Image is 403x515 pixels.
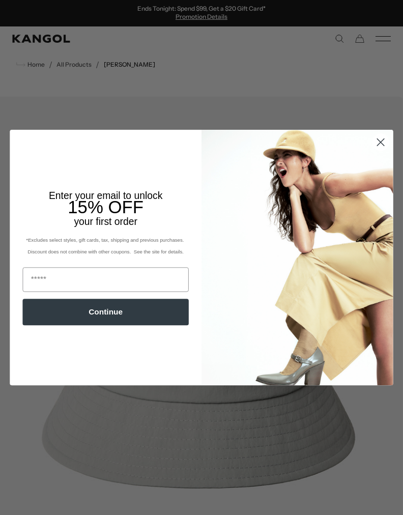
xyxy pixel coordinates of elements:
span: Enter your email to unlock [49,190,162,201]
button: Close dialog [372,133,389,151]
button: Continue [22,299,188,325]
img: 93be19ad-e773-4382-80b9-c9d740c9197f.jpeg [201,130,393,385]
span: your first order [74,216,137,226]
span: *Excludes select styles, gift cards, tax, shipping and previous purchases. Discount does not comb... [26,237,185,254]
input: Email [22,267,188,292]
span: 15% OFF [68,197,143,217]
